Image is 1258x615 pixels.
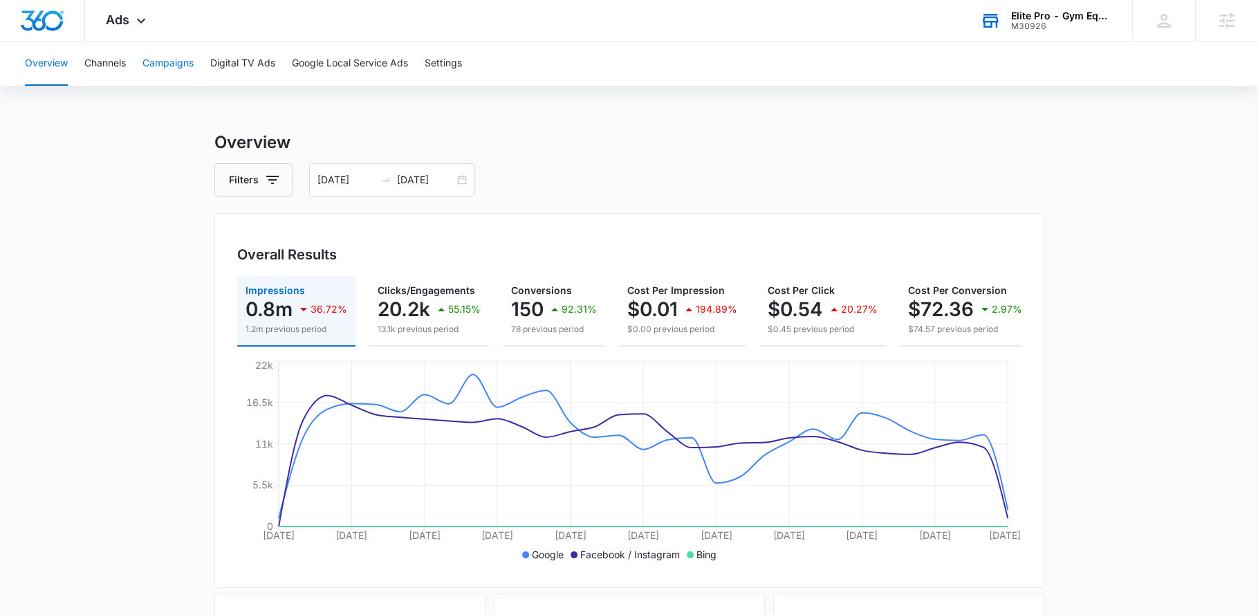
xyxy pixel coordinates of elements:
[511,284,572,296] span: Conversions
[214,163,293,196] button: Filters
[425,42,462,86] button: Settings
[700,529,732,541] tspan: [DATE]
[246,396,272,408] tspan: 16.5k
[210,42,275,86] button: Digital TV Ads
[246,323,347,336] p: 1.2m previous period
[237,244,337,265] h3: Overall Results
[532,547,564,562] p: Google
[292,42,408,86] button: Google Local Service Ads
[255,359,272,371] tspan: 22k
[252,479,272,490] tspan: 5.5k
[378,284,475,296] span: Clicks/Engagements
[696,547,716,562] p: Bing
[380,174,391,185] span: swap-right
[106,12,129,27] span: Ads
[142,42,194,86] button: Campaigns
[768,323,878,336] p: $0.45 previous period
[768,284,835,296] span: Cost Per Click
[335,529,367,541] tspan: [DATE]
[378,323,481,336] p: 13.1k previous period
[311,304,347,314] p: 36.72%
[841,304,878,314] p: 20.27%
[918,529,950,541] tspan: [DATE]
[408,529,440,541] tspan: [DATE]
[262,529,294,541] tspan: [DATE]
[627,284,725,296] span: Cost Per Impression
[378,298,430,320] p: 20.2k
[988,529,1020,541] tspan: [DATE]
[214,130,1044,155] h3: Overview
[246,284,305,296] span: Impressions
[255,437,272,449] tspan: 11k
[25,42,68,86] button: Overview
[768,298,823,320] p: $0.54
[992,304,1022,314] p: 2.97%
[627,323,737,336] p: $0.00 previous period
[84,42,126,86] button: Channels
[1011,21,1112,31] div: account id
[481,529,513,541] tspan: [DATE]
[908,323,1022,336] p: $74.57 previous period
[627,529,658,541] tspan: [DATE]
[266,520,272,532] tspan: 0
[397,172,454,187] input: End date
[246,298,293,320] p: 0.8m
[627,298,678,320] p: $0.01
[846,529,878,541] tspan: [DATE]
[773,529,804,541] tspan: [DATE]
[696,304,737,314] p: 194.89%
[317,172,375,187] input: Start date
[580,547,680,562] p: Facebook / Instagram
[908,284,1007,296] span: Cost Per Conversion
[908,298,974,320] p: $72.36
[380,174,391,185] span: to
[511,323,597,336] p: 78 previous period
[554,529,586,541] tspan: [DATE]
[562,304,597,314] p: 92.31%
[1011,10,1112,21] div: account name
[448,304,481,314] p: 55.15%
[511,298,544,320] p: 150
